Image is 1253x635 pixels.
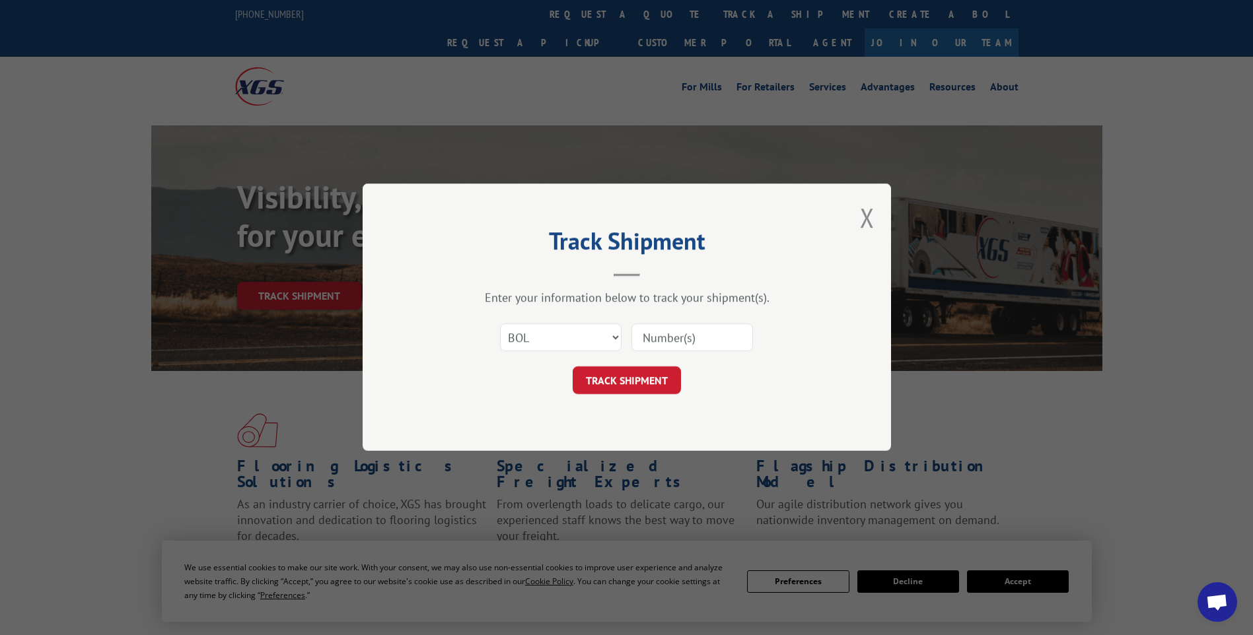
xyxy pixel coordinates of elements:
[1198,582,1237,622] div: Open chat
[860,200,875,235] button: Close modal
[573,367,681,395] button: TRACK SHIPMENT
[429,290,825,306] div: Enter your information below to track your shipment(s).
[429,232,825,257] h2: Track Shipment
[631,324,753,352] input: Number(s)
